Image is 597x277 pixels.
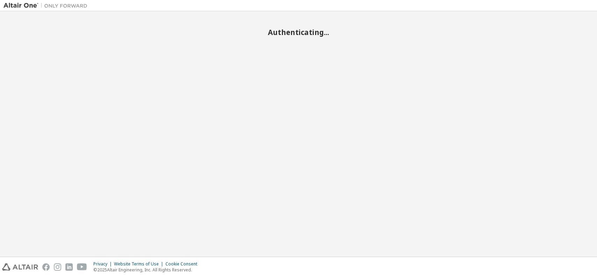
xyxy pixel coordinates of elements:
[3,2,91,9] img: Altair One
[42,263,50,271] img: facebook.svg
[65,263,73,271] img: linkedin.svg
[93,267,201,273] p: © 2025 Altair Engineering, Inc. All Rights Reserved.
[3,28,594,37] h2: Authenticating...
[2,263,38,271] img: altair_logo.svg
[93,261,114,267] div: Privacy
[114,261,165,267] div: Website Terms of Use
[165,261,201,267] div: Cookie Consent
[77,263,87,271] img: youtube.svg
[54,263,61,271] img: instagram.svg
